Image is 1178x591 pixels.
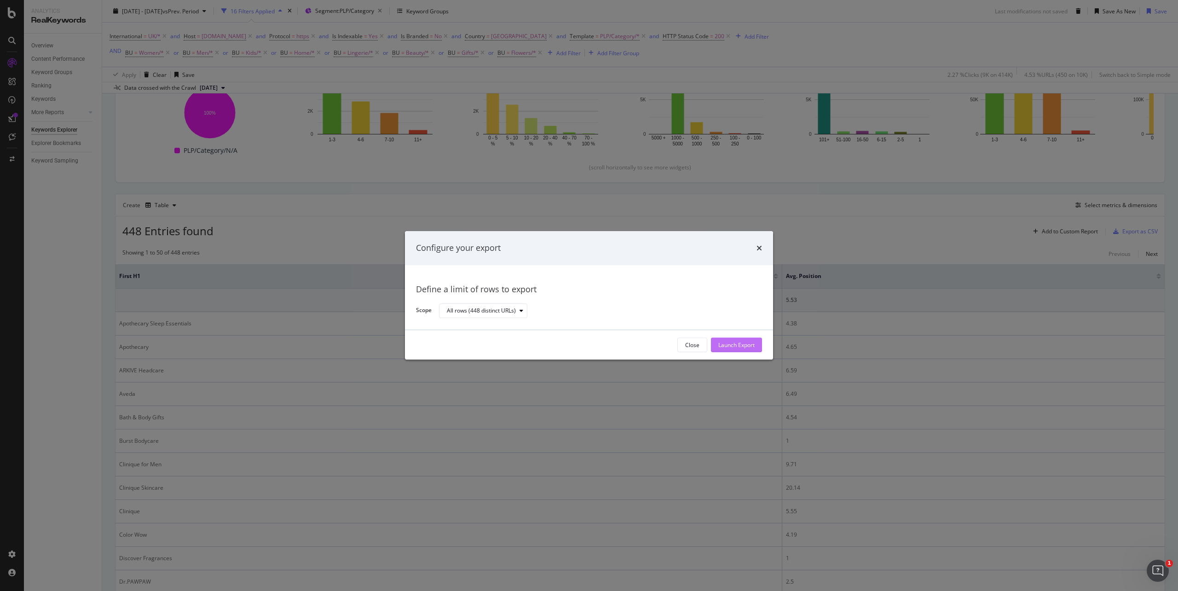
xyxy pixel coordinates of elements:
button: All rows (448 distinct URLs) [439,303,527,318]
div: Launch Export [718,341,755,349]
div: times [756,242,762,254]
button: Close [677,338,707,353]
div: All rows (448 distinct URLs) [447,308,516,313]
button: Launch Export [711,338,762,353]
label: Scope [416,307,432,317]
div: Configure your export [416,242,501,254]
div: modal [405,231,773,359]
span: 1 [1166,560,1173,567]
div: Close [685,341,699,349]
iframe: Intercom live chat [1147,560,1169,582]
div: Define a limit of rows to export [416,284,762,295]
